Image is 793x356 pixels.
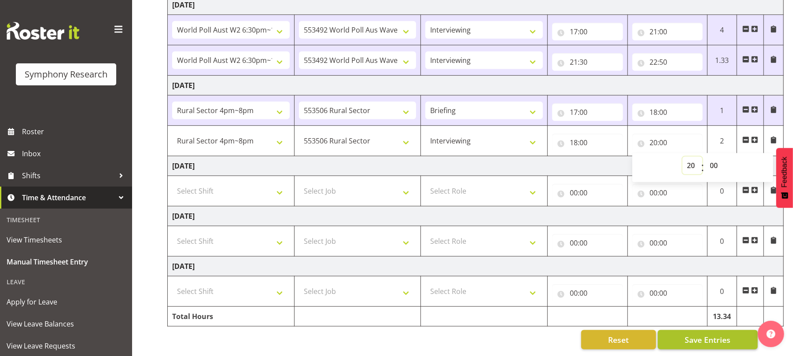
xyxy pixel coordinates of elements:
[632,184,703,202] input: Click to select...
[767,330,775,338] img: help-xxl-2.png
[22,147,128,160] span: Inbox
[22,191,114,204] span: Time & Attendance
[685,334,730,345] span: Save Entries
[552,234,623,252] input: Click to select...
[781,157,789,187] span: Feedback
[708,176,737,206] td: 0
[168,206,784,226] td: [DATE]
[658,330,758,349] button: Save Entries
[168,307,295,327] td: Total Hours
[7,233,125,246] span: View Timesheets
[168,257,784,276] td: [DATE]
[552,23,623,40] input: Click to select...
[708,45,737,76] td: 1.33
[708,95,737,126] td: 1
[776,148,793,208] button: Feedback - Show survey
[2,229,130,251] a: View Timesheets
[708,226,737,257] td: 0
[708,276,737,307] td: 0
[608,334,629,345] span: Reset
[552,284,623,302] input: Click to select...
[7,339,125,352] span: View Leave Requests
[168,156,784,176] td: [DATE]
[552,134,623,151] input: Click to select...
[168,76,784,95] td: [DATE]
[632,23,703,40] input: Click to select...
[632,234,703,252] input: Click to select...
[2,313,130,335] a: View Leave Balances
[552,103,623,121] input: Click to select...
[632,53,703,71] input: Click to select...
[632,284,703,302] input: Click to select...
[632,134,703,151] input: Click to select...
[708,15,737,45] td: 4
[25,68,107,81] div: Symphony Research
[2,211,130,229] div: Timesheet
[22,169,114,182] span: Shifts
[2,251,130,273] a: Manual Timesheet Entry
[632,103,703,121] input: Click to select...
[7,255,125,268] span: Manual Timesheet Entry
[2,291,130,313] a: Apply for Leave
[2,273,130,291] div: Leave
[552,53,623,71] input: Click to select...
[701,157,704,179] span: :
[552,184,623,202] input: Click to select...
[708,126,737,156] td: 2
[7,22,79,40] img: Rosterit website logo
[581,330,656,349] button: Reset
[708,307,737,327] td: 13.34
[7,317,125,330] span: View Leave Balances
[22,125,128,138] span: Roster
[7,295,125,308] span: Apply for Leave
